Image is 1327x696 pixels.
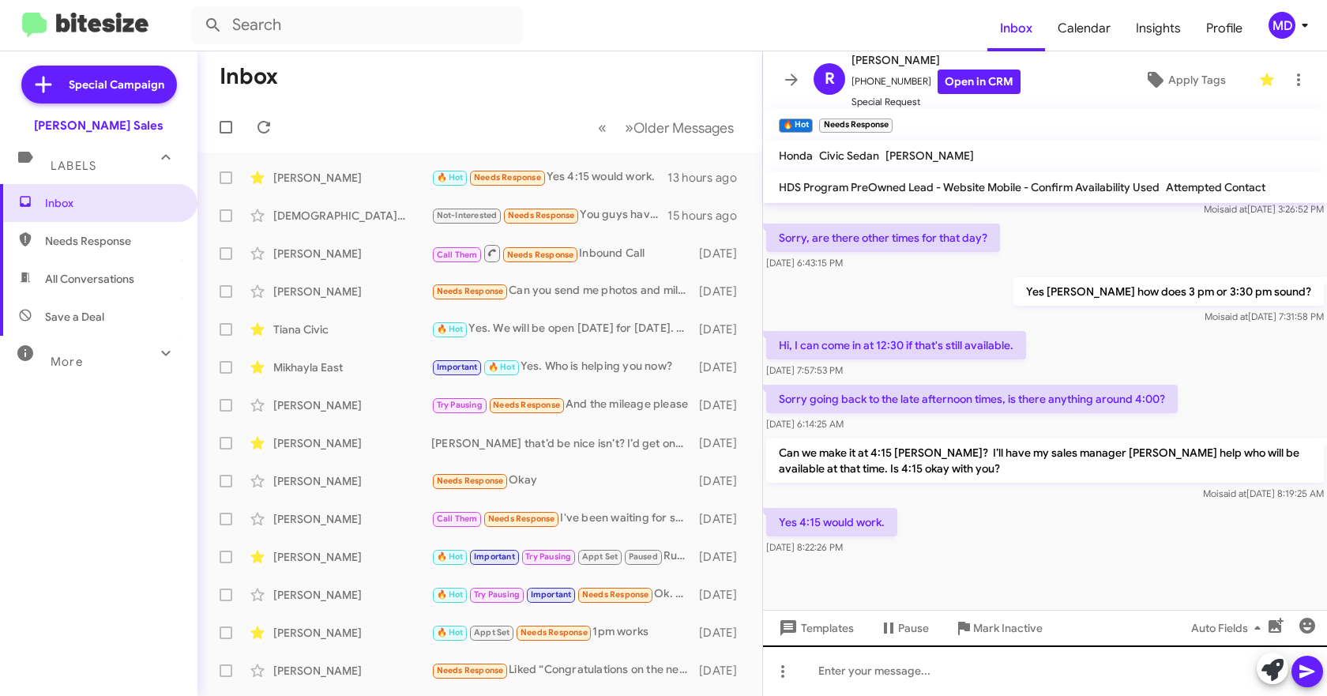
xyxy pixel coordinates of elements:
span: Call Them [437,514,478,524]
div: Liked “Congratulations on the new arrival! Whenever you're ready, feel free to reach out to us. W... [431,661,697,679]
span: Appt Set [582,551,618,562]
small: Needs Response [819,119,892,133]
div: [PERSON_NAME] that’d be nice isn’t? I’d get one too if that was possible 😊 [431,435,697,451]
span: Needs Response [582,589,649,600]
span: [PERSON_NAME] [851,51,1021,70]
span: Paused [629,551,658,562]
div: [DATE] [697,511,750,527]
button: Previous [588,111,616,144]
span: 🔥 Hot [437,172,464,182]
span: [DATE] 6:43:15 PM [766,257,843,269]
p: Yes 4:15 would work. [766,508,897,536]
span: Needs Response [45,233,179,249]
div: [DATE] [697,246,750,261]
button: Auto Fields [1179,614,1280,642]
div: [DATE] [697,322,750,337]
span: Save a Deal [45,309,104,325]
span: Mark Inactive [973,614,1043,642]
span: Attempted Contact [1166,180,1265,194]
div: Mikhayla East [273,359,431,375]
span: [PHONE_NUMBER] [851,70,1021,94]
button: Mark Inactive [942,614,1055,642]
span: Needs Response [521,627,588,638]
span: said at [1219,487,1246,499]
div: [PERSON_NAME] [273,473,431,489]
a: Insights [1123,6,1194,51]
div: [PERSON_NAME] [273,511,431,527]
div: [PERSON_NAME] [273,549,431,565]
span: Needs Response [507,250,574,260]
span: Moi [DATE] 7:31:58 PM [1205,310,1324,322]
div: [PERSON_NAME] [273,397,431,413]
button: Apply Tags [1118,66,1251,94]
div: Okay [431,472,697,490]
div: MD [1269,12,1295,39]
div: [DEMOGRAPHIC_DATA][PERSON_NAME] [273,208,431,224]
div: [PERSON_NAME] [273,435,431,451]
div: [DATE] [697,663,750,679]
span: Needs Response [508,210,575,220]
div: [PERSON_NAME] Sales [34,118,164,134]
span: 🔥 Hot [437,589,464,600]
div: Ok. Thank you so much! [431,585,697,604]
span: Important [531,589,572,600]
p: Hi, I can come in at 12:30 if that's still available. [766,331,1026,359]
span: Needs Response [437,286,504,296]
button: Pause [866,614,942,642]
span: Pause [898,614,929,642]
div: [PERSON_NAME] [273,663,431,679]
span: 🔥 Hot [488,362,515,372]
div: [PERSON_NAME] [273,170,431,186]
span: Labels [51,159,96,173]
h1: Inbox [220,64,278,89]
span: Civic Sedan [819,149,879,163]
span: HDS Program PreOwned Lead - Website Mobile - Confirm Availability Used [779,180,1160,194]
span: R [825,66,835,92]
div: [PERSON_NAME] [273,284,431,299]
span: More [51,355,83,369]
button: Next [615,111,743,144]
span: » [625,118,633,137]
span: said at [1220,310,1248,322]
span: Inbox [987,6,1045,51]
div: Running a little late. 4:30 looks better. [431,547,697,566]
span: Try Pausing [474,589,520,600]
div: You guys have 2024 or 2025 accura RDX or Venza toyota suv [431,206,667,224]
span: Calendar [1045,6,1123,51]
span: [DATE] 8:22:26 PM [766,541,843,553]
span: Not-Interested [437,210,498,220]
div: 1pm works [431,623,697,641]
a: Profile [1194,6,1255,51]
span: [PERSON_NAME] [885,149,974,163]
span: Honda [779,149,813,163]
span: 🔥 Hot [437,551,464,562]
div: [PERSON_NAME] [273,625,431,641]
div: Yes 4:15 would work. [431,168,667,186]
span: Needs Response [437,476,504,486]
input: Search [191,6,523,44]
div: [DATE] [697,625,750,641]
div: Inbound Call [431,243,697,263]
span: Auto Fields [1191,614,1267,642]
span: Templates [776,614,854,642]
p: Yes [PERSON_NAME] how does 3 pm or 3:30 pm sound? [1013,277,1324,306]
span: Call Them [437,250,478,260]
span: [DATE] 6:14:25 AM [766,418,844,430]
span: 🔥 Hot [437,324,464,334]
span: Special Request [851,94,1021,110]
div: Tiana Civic [273,322,431,337]
div: [DATE] [697,359,750,375]
p: Sorry, are there other times for that day? [766,224,1000,252]
div: [DATE] [697,549,750,565]
a: Special Campaign [21,66,177,103]
div: [PERSON_NAME] [273,246,431,261]
span: Older Messages [633,119,734,137]
span: 🔥 Hot [437,627,464,638]
div: And the mileage please [431,396,697,414]
div: I've been waiting for someone to get bk to me but know even call [431,510,697,528]
p: Can we make it at 4:15 [PERSON_NAME]? I’ll have my sales manager [PERSON_NAME] help who will be a... [766,438,1324,483]
small: 🔥 Hot [779,119,813,133]
div: [DATE] [697,435,750,451]
div: [DATE] [697,284,750,299]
